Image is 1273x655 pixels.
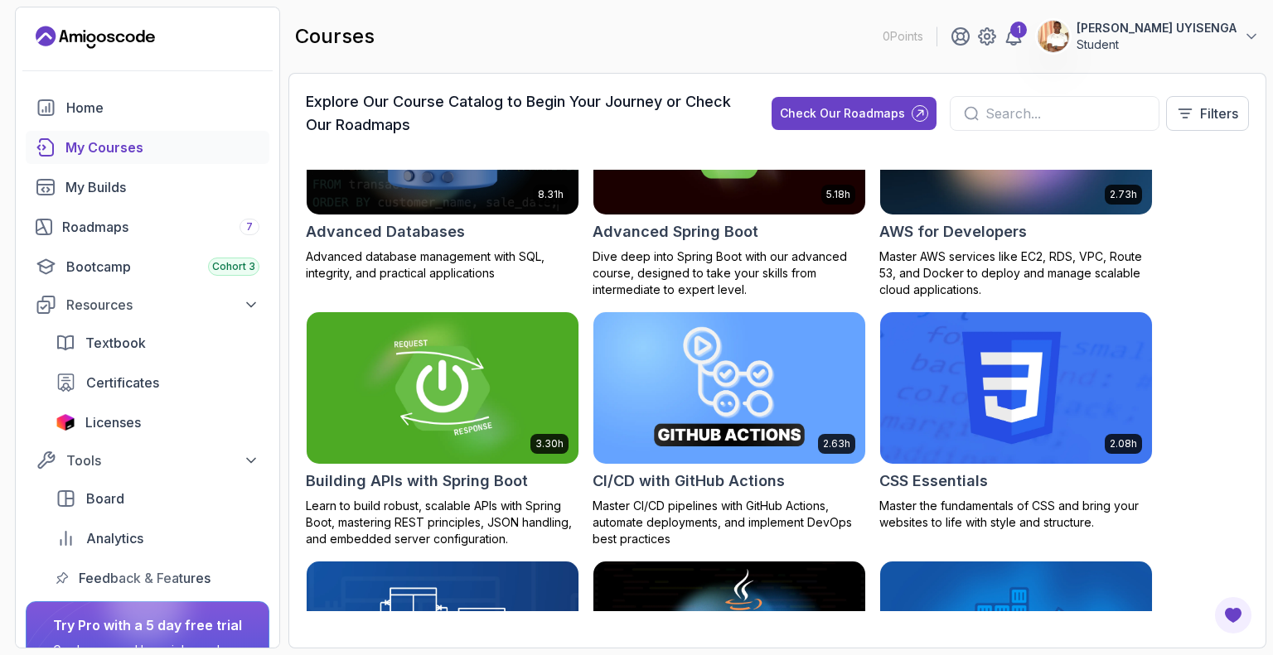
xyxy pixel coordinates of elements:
button: user profile image[PERSON_NAME] UYISENGAStudent [1037,20,1260,53]
p: 2.08h [1110,437,1137,450]
a: feedback [46,561,269,595]
img: CSS Essentials card [880,312,1152,465]
p: Dive deep into Spring Boot with our advanced course, designed to take your skills from intermedia... [593,248,866,298]
h2: Building APIs with Spring Boot [306,470,528,493]
a: Landing page [36,24,155,51]
p: Advanced database management with SQL, integrity, and practical applications [306,248,579,282]
img: user profile image [1038,21,1069,52]
h2: AWS for Developers [879,220,1027,243]
a: 1 [1004,26,1024,46]
span: Analytics [86,528,143,548]
div: Roadmaps [62,217,259,237]
a: roadmaps [26,210,269,243]
p: Master AWS services like EC2, RDS, VPC, Route 53, and Docker to deploy and manage scalable cloud ... [879,248,1153,298]
img: Building APIs with Spring Boot card [300,308,585,468]
a: analytics [46,522,269,555]
button: Tools [26,445,269,475]
div: Bootcamp [66,257,259,277]
p: 2.73h [1110,188,1137,201]
div: Resources [66,295,259,315]
div: My Builds [65,177,259,197]
span: Feedback & Features [79,568,211,588]
span: 7 [246,220,253,234]
a: Building APIs with Spring Boot card3.30hBuilding APIs with Spring BootLearn to build robust, scal... [306,311,579,548]
span: Board [86,489,124,508]
div: My Courses [65,137,259,157]
p: 8.31h [538,188,564,201]
p: 3.30h [535,437,564,450]
div: Tools [66,450,259,470]
p: Master CI/CD pipelines with GitHub Actions, automate deployments, and implement DevOps best pract... [593,498,866,547]
img: CI/CD with GitHub Actions card [593,312,865,465]
h2: CI/CD with GitHub Actions [593,470,785,493]
p: 2.63h [823,437,850,450]
a: CSS Essentials card2.08hCSS EssentialsMaster the fundamentals of CSS and bring your websites to l... [879,311,1153,532]
a: textbook [46,326,269,359]
a: Advanced Databases card8.31hAdvanced DatabasesAdvanced database management with SQL, integrity, a... [306,61,579,282]
p: 5.18h [826,188,850,201]
a: bootcamp [26,250,269,283]
input: Search... [985,104,1145,123]
a: home [26,91,269,124]
a: Advanced Spring Boot card5.18hAdvanced Spring BootDive deep into Spring Boot with our advanced co... [593,61,866,298]
h2: CSS Essentials [879,470,988,493]
p: [PERSON_NAME] UYISENGA [1077,20,1237,36]
a: licenses [46,406,269,439]
div: Home [66,98,259,118]
a: builds [26,171,269,204]
img: jetbrains icon [56,414,75,431]
p: 0 Points [883,28,923,45]
span: Licenses [85,412,141,432]
p: Learn to build robust, scalable APIs with Spring Boot, mastering REST principles, JSON handling, ... [306,498,579,547]
button: Check Our Roadmaps [772,97,937,130]
a: AWS for Developers card2.73hAWS for DevelopersMaster AWS services like EC2, RDS, VPC, Route 53, a... [879,61,1153,298]
h2: Advanced Spring Boot [593,220,758,243]
a: courses [26,131,269,164]
div: 1 [1010,22,1027,38]
a: certificates [46,366,269,399]
a: board [46,482,269,515]
button: Filters [1166,96,1249,131]
span: Certificates [86,373,159,393]
h2: courses [295,23,375,50]
h2: Advanced Databases [306,220,465,243]
p: Filters [1200,104,1238,123]
button: Open Feedback Button [1213,595,1253,635]
a: CI/CD with GitHub Actions card2.63hCI/CD with GitHub ActionsMaster CI/CD pipelines with GitHub Ac... [593,311,866,548]
p: Student [1077,36,1237,53]
p: Master the fundamentals of CSS and bring your websites to life with style and structure. [879,498,1153,531]
span: Cohort 3 [212,260,255,273]
h3: Explore Our Course Catalog to Begin Your Journey or Check Our Roadmaps [306,90,742,137]
button: Resources [26,290,269,320]
span: Textbook [85,333,146,353]
div: Check Our Roadmaps [780,105,905,122]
